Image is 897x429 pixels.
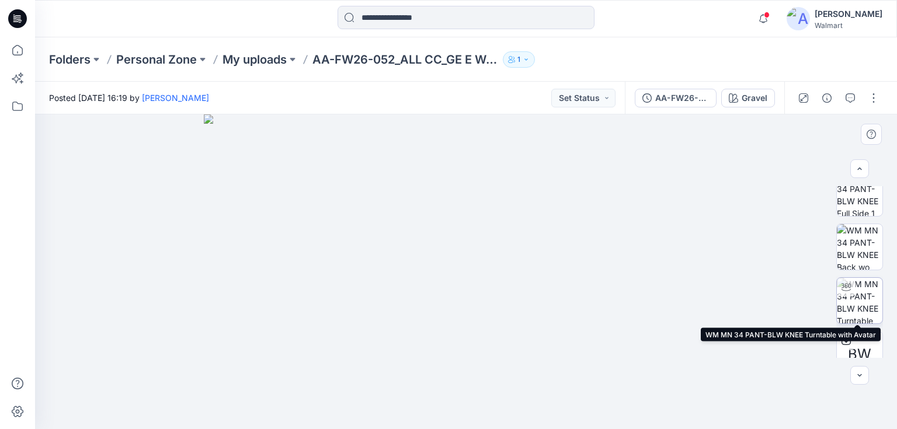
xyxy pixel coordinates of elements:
[742,92,767,104] div: Gravel
[517,53,520,66] p: 1
[837,170,882,216] img: WM MN 34 PANT-BLW KNEE Full Side 1 wo Avatar
[837,278,882,323] img: WM MN 34 PANT-BLW KNEE Turntable with Avatar
[848,344,871,365] span: BW
[815,7,882,21] div: [PERSON_NAME]
[49,92,209,104] span: Posted [DATE] 16:19 by
[818,89,836,107] button: Details
[49,51,91,68] a: Folders
[721,89,775,107] button: Gravel
[635,89,717,107] button: AA-FW26-052_ALL CC_GE E WAIST CARGO PANT
[116,51,197,68] a: Personal Zone
[787,7,810,30] img: avatar
[204,114,729,429] img: eyJhbGciOiJIUzI1NiIsImtpZCI6IjAiLCJzbHQiOiJzZXMiLCJ0eXAiOiJKV1QifQ.eyJkYXRhIjp7InR5cGUiOiJzdG9yYW...
[503,51,535,68] button: 1
[142,93,209,103] a: [PERSON_NAME]
[815,21,882,30] div: Walmart
[837,224,882,270] img: WM MN 34 PANT-BLW KNEE Back wo Avatar
[312,51,498,68] p: AA-FW26-052_ALL CC_GE E WAIST CARGO PANT
[655,92,709,104] div: AA-FW26-052_ALL CC_GE E WAIST CARGO PANT
[222,51,287,68] a: My uploads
